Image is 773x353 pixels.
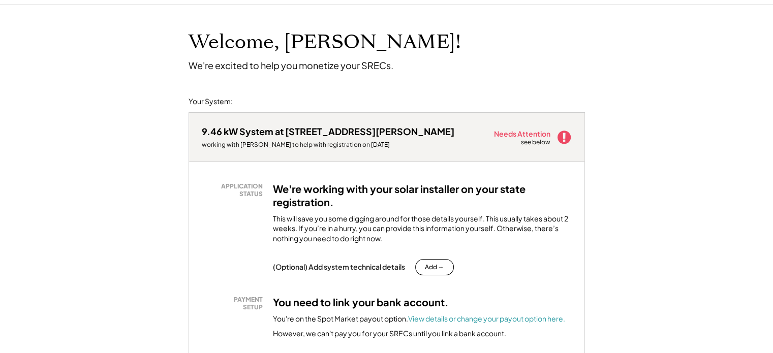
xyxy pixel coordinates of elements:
div: see below [521,138,551,147]
div: 9.46 kW System at [STREET_ADDRESS][PERSON_NAME] [202,125,454,137]
div: working with [PERSON_NAME] to help with registration on [DATE] [202,141,454,149]
div: However, we can't pay you for your SRECs until you link a bank account. [273,329,506,339]
div: Your System: [189,97,233,107]
h3: We're working with your solar installer on your state registration. [273,182,572,209]
div: This will save you some digging around for those details yourself. This usually takes about 2 wee... [273,214,572,244]
h3: You need to link your bank account. [273,296,449,309]
button: Add → [415,259,454,275]
div: We're excited to help you monetize your SRECs. [189,59,393,71]
div: PAYMENT SETUP [207,296,263,311]
div: Needs Attention [494,130,551,137]
div: You're on the Spot Market payout option. [273,314,565,324]
div: (Optional) Add system technical details [273,262,405,271]
div: APPLICATION STATUS [207,182,263,198]
h1: Welcome, [PERSON_NAME]! [189,30,461,54]
a: View details or change your payout option here. [408,314,565,323]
